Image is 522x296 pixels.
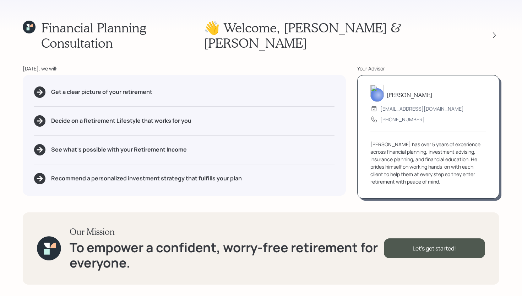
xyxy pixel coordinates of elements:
[23,65,346,72] div: [DATE], we will:
[380,116,425,123] div: [PHONE_NUMBER]
[370,85,384,102] img: michael-russo-headshot.png
[51,146,187,153] h5: See what's possible with your Retirement Income
[384,238,485,258] div: Let's get started!
[370,141,486,185] div: [PERSON_NAME] has over 5 years of experience across financial planning, investment advising, insu...
[70,227,384,237] h3: Our Mission
[51,117,191,124] h5: Decide on a Retirement Lifestyle that works for you
[41,20,204,51] h1: Financial Planning Consultation
[387,91,432,98] h5: [PERSON_NAME]
[357,65,499,72] div: Your Advisor
[51,89,152,95] h5: Get a clear picture of your retirement
[51,175,242,182] h5: Recommend a personalized investment strategy that fulfills your plan
[380,105,464,112] div: [EMAIL_ADDRESS][DOMAIN_NAME]
[204,20,477,51] h1: 👋 Welcome , [PERSON_NAME] & [PERSON_NAME]
[70,240,384,270] h1: To empower a confident, worry-free retirement for everyone.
